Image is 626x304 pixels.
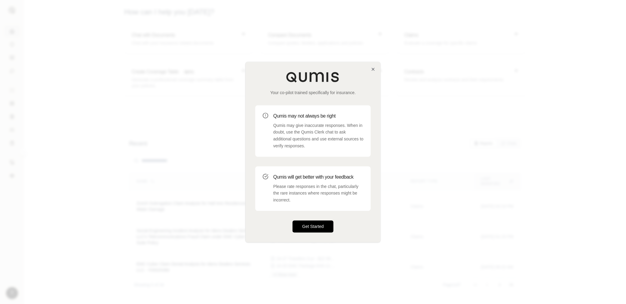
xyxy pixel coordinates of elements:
p: Please rate responses in the chat, particularly the rare instances where responses might be incor... [273,183,364,204]
p: Your co-pilot trained specifically for insurance. [255,90,371,96]
button: Get Started [293,220,333,232]
h3: Qumis may not always be right [273,112,364,120]
p: Qumis may give inaccurate responses. When in doubt, use the Qumis Clerk chat to ask additional qu... [273,122,364,149]
h3: Qumis will get better with your feedback [273,173,364,181]
img: Qumis Logo [286,72,340,82]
